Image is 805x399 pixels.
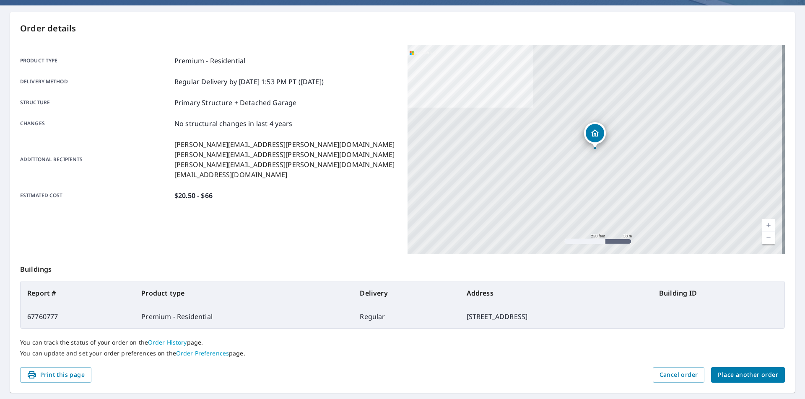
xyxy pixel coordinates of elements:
[174,149,395,160] p: [PERSON_NAME][EMAIL_ADDRESS][PERSON_NAME][DOMAIN_NAME]
[353,281,460,305] th: Delivery
[20,77,171,87] p: Delivery method
[20,56,171,66] p: Product type
[652,281,784,305] th: Building ID
[20,22,785,35] p: Order details
[174,170,395,180] p: [EMAIL_ADDRESS][DOMAIN_NAME]
[174,118,293,129] p: No structural changes in last 4 years
[148,338,187,346] a: Order History
[460,281,652,305] th: Address
[174,56,245,66] p: Premium - Residential
[135,281,353,305] th: Product type
[174,139,395,149] p: [PERSON_NAME][EMAIL_ADDRESS][PERSON_NAME][DOMAIN_NAME]
[21,305,135,328] td: 67760777
[762,232,775,244] a: Current Level 17, Zoom Out
[584,122,606,148] div: Dropped pin, building 1, Residential property, 3116 368th Ave SE Fall City, WA 98024
[174,160,395,170] p: [PERSON_NAME][EMAIL_ADDRESS][PERSON_NAME][DOMAIN_NAME]
[176,349,229,357] a: Order Preferences
[21,281,135,305] th: Report #
[174,98,296,108] p: Primary Structure + Detached Garage
[20,190,171,201] p: Estimated cost
[762,219,775,232] a: Current Level 17, Zoom In
[174,77,324,87] p: Regular Delivery by [DATE] 1:53 PM PT ([DATE])
[174,190,213,201] p: $20.50 - $66
[353,305,460,328] td: Regular
[135,305,353,328] td: Premium - Residential
[660,370,698,380] span: Cancel order
[20,118,171,129] p: Changes
[20,139,171,180] p: Additional recipients
[20,98,171,108] p: Structure
[20,350,785,357] p: You can update and set your order preferences on the page.
[460,305,652,328] td: [STREET_ADDRESS]
[718,370,778,380] span: Place another order
[20,339,785,346] p: You can track the status of your order on the page.
[653,367,705,383] button: Cancel order
[20,254,785,281] p: Buildings
[27,370,85,380] span: Print this page
[711,367,785,383] button: Place another order
[20,367,91,383] button: Print this page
